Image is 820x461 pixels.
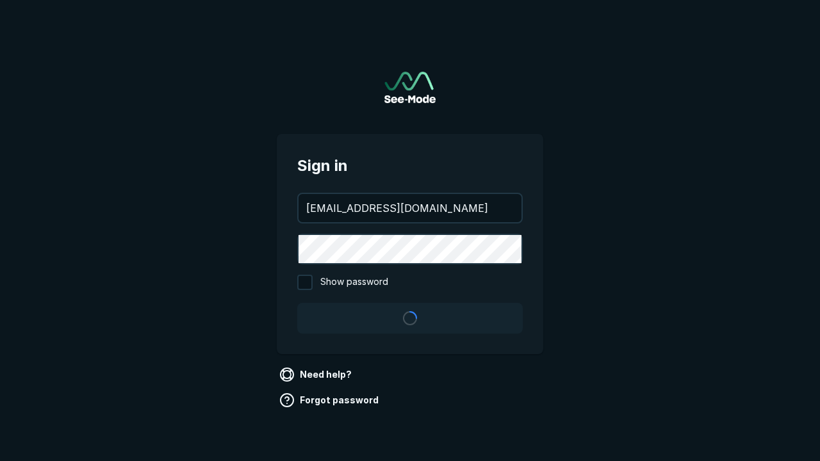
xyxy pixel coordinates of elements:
span: Sign in [297,154,523,177]
a: Forgot password [277,390,384,410]
a: Go to sign in [384,72,436,103]
img: See-Mode Logo [384,72,436,103]
span: Show password [320,275,388,290]
input: your@email.com [299,194,521,222]
a: Need help? [277,364,357,385]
